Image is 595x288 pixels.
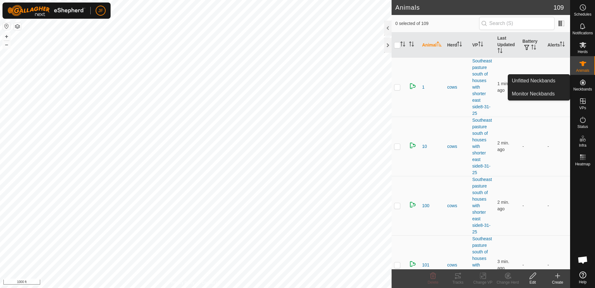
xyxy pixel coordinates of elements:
p-sorticon: Activate to sort [437,42,442,47]
span: VPs [579,106,586,110]
td: - [545,57,570,117]
span: Sep 5, 2025, 10:21 AM [497,259,509,271]
p-sorticon: Activate to sort [560,42,565,47]
span: Sep 5, 2025, 10:22 AM [497,200,509,211]
span: Notifications [573,31,593,35]
h2: Animals [395,4,554,11]
th: Last Updated [495,32,520,58]
span: 109 [554,3,564,12]
span: Sep 5, 2025, 10:21 AM [497,140,509,152]
a: Help [570,269,595,286]
div: cows [447,143,468,150]
a: Southeast pasture south of houses with shorter east side8-31-25 [472,58,492,116]
th: Herd [445,32,470,58]
span: 100 [422,203,429,209]
span: 10 [422,143,427,150]
td: - [520,117,545,176]
span: Monitor Neckbands [512,90,555,98]
p-sorticon: Activate to sort [400,42,405,47]
span: Status [577,125,588,129]
span: Infra [579,144,586,147]
button: Map Layers [14,23,21,30]
div: Tracks [445,280,470,285]
td: - [545,117,570,176]
div: Change Herd [495,280,520,285]
td: - [520,57,545,117]
span: 0 selected of 109 [395,20,479,27]
td: - [545,176,570,235]
p-sorticon: Activate to sort [531,46,536,51]
span: 101 [422,262,429,268]
span: Sep 5, 2025, 10:22 AM [497,81,509,93]
img: returning on [409,260,417,268]
span: Herds [578,50,588,54]
p-sorticon: Activate to sort [409,42,414,47]
button: – [3,41,10,48]
span: JF [98,7,103,14]
img: Gallagher Logo [7,5,85,16]
th: Animal [420,32,445,58]
button: Reset Map [3,22,10,30]
div: cows [447,203,468,209]
img: returning on [409,201,417,208]
span: Schedules [574,12,591,16]
button: + [3,33,10,40]
a: Unfitted Neckbands [508,75,570,87]
p-sorticon: Activate to sort [457,42,462,47]
div: Edit [520,280,545,285]
th: VP [470,32,495,58]
span: Heatmap [575,162,590,166]
div: cows [447,84,468,90]
img: returning on [409,82,417,90]
p-sorticon: Activate to sort [478,42,483,47]
div: Change VP [470,280,495,285]
th: Battery [520,32,545,58]
a: Southeast pasture south of houses with shorter east side8-31-25 [472,177,492,234]
span: Animals [576,69,589,72]
a: Monitor Neckbands [508,88,570,100]
td: - [520,176,545,235]
input: Search (S) [479,17,555,30]
span: Delete [428,280,439,285]
a: Contact Us [202,280,220,286]
span: Neckbands [573,87,592,91]
a: Open chat [574,251,592,269]
div: Create [545,280,570,285]
p-sorticon: Activate to sort [497,49,502,54]
div: cows [447,262,468,268]
span: Help [579,280,587,284]
a: Privacy Policy [171,280,194,286]
a: Southeast pasture south of houses with shorter east side8-31-25 [472,118,492,175]
th: Alerts [545,32,570,58]
span: Unfitted Neckbands [512,77,555,85]
img: returning on [409,142,417,149]
span: 1 [422,84,425,90]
